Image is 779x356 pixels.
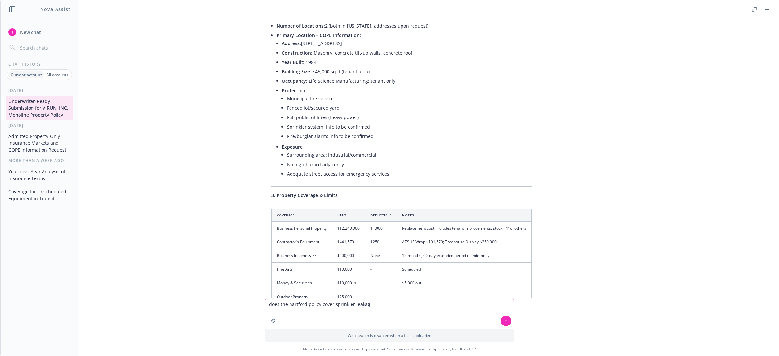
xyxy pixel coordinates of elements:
button: New chat [6,26,73,38]
button: Year-over-Year Analysis of Insurance Terms [6,166,73,184]
td: Replacement cost; includes tenant improvements, stock, PP of others [397,221,532,235]
input: Search chats [19,43,70,52]
a: TR [471,346,476,352]
p: All accounts [46,72,68,78]
li: Adequate street access for emergency services [287,169,532,178]
td: - [365,263,397,276]
span: Construction [282,50,311,56]
li: : 1984 [282,57,532,67]
span: Year Built [282,59,303,65]
div: [DATE] [1,123,78,128]
li: Fenced lot/secured yard [287,103,532,113]
span: Protection: [282,87,307,93]
li: : ~45,000 sq ft (tenant area) [282,67,532,76]
div: [DATE] [1,88,78,93]
td: $500,000 [332,249,365,263]
p: Current account [11,72,42,78]
span: Number of Locations: [277,23,325,29]
td: $10,000 [332,263,365,276]
li: : Life Science Manufacturing; tenant only [282,76,532,86]
td: Fine Arts [272,263,332,276]
td: Outdoor Property [272,290,332,303]
th: Limit [332,209,365,221]
td: Business Personal Property [272,221,332,235]
li: : Masonry, concrete tilt-up walls, concrete roof [282,48,532,57]
button: Underwriter-Ready Submission for VIRUN, INC. Monoline Property Policy [6,96,73,120]
td: $441,570 [332,235,365,249]
td: $12,240,000 [332,221,365,235]
h1: Nova Assist [40,6,71,13]
span: New chat [19,29,41,36]
li: Sprinkler system: Info to be confirmed [287,122,532,131]
td: $250 [365,235,397,249]
td: $5,000 out [397,276,532,290]
li: 2 (both in [US_STATE]; addresses upon request) [277,21,532,31]
a: BI [458,346,462,352]
span: Address: [282,40,301,46]
p: Web search is disabled when a file is uploaded [269,333,510,338]
th: Notes [397,209,532,221]
span: Building Size [282,68,310,75]
td: $10,000 in [332,276,365,290]
td: Business Income & EE [272,249,332,263]
li: [STREET_ADDRESS] [282,39,532,48]
li: Full public utilities (heavy power) [287,113,532,122]
td: None [365,249,397,263]
td: Scheduled [397,263,532,276]
span: Occupancy [282,78,306,84]
span: 3. Property Coverage & Limits [271,192,338,198]
span: Exposure: [282,144,304,150]
td: - [365,276,397,290]
button: Coverage for Unscheduled Equipment in Transit [6,186,73,204]
li: No high-hazard adjacency [287,160,532,169]
td: Contractor’s Equipment [272,235,332,249]
li: Surrounding area: Industrial/commercial [287,150,532,160]
td: 12 months, 60-day extended period of indemnity [397,249,532,263]
span: Primary Location – COPE Information: [277,32,361,38]
td: $1,000 [365,221,397,235]
td: - [365,290,397,303]
td: $25,000 [332,290,365,303]
th: Deductible [365,209,397,221]
button: Admitted Property-Only Insurance Markets and COPE Information Request [6,131,73,155]
td: AESUS Wrap $191,570; Treehouse Display $250,000 [397,235,532,249]
li: Municipal fire service [287,94,532,103]
textarea: does the hartford policy cover sprinkler leakag [265,298,514,329]
li: Fire/burglar alarm: Info to be confirmed [287,131,532,141]
th: Coverage [272,209,332,221]
td: Money & Securities [272,276,332,290]
div: More than a week ago [1,158,78,163]
span: Nova Assist can make mistakes. Explore what Nova can do: Browse prompt library for and [3,342,776,356]
div: Chat History [1,61,78,67]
